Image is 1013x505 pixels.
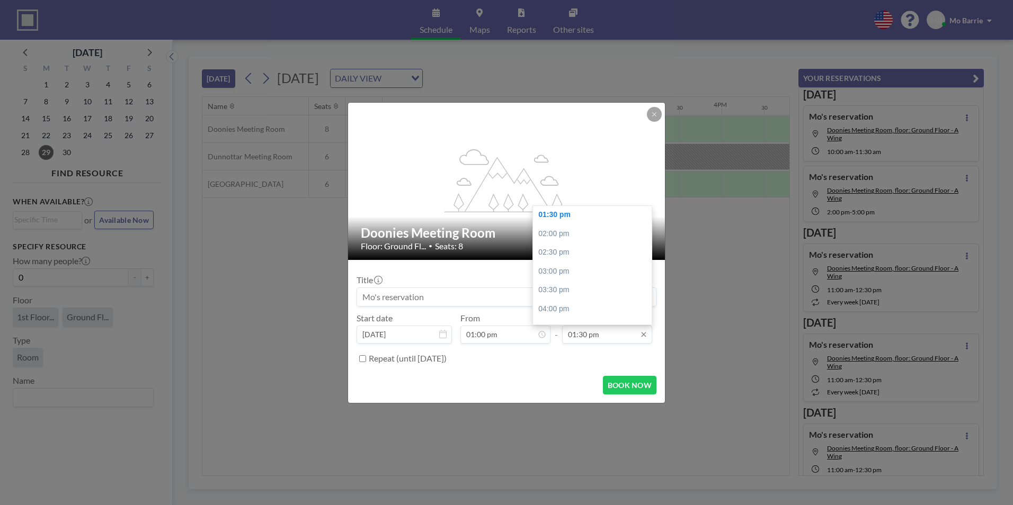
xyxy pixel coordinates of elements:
label: Start date [357,313,393,323]
label: Repeat (until [DATE]) [369,353,447,364]
div: 04:30 pm [533,319,657,338]
div: 04:00 pm [533,300,657,319]
label: From [460,313,480,323]
label: Title [357,275,381,285]
div: 02:30 pm [533,243,657,262]
input: Mo's reservation [357,288,656,306]
span: - [555,317,558,340]
div: 01:30 pm [533,205,657,224]
span: • [429,242,432,250]
h2: Doonies Meeting Room [361,225,653,241]
div: 03:30 pm [533,281,657,300]
div: 03:00 pm [533,262,657,281]
g: flex-grow: 1.2; [445,148,570,212]
button: BOOK NOW [603,376,656,394]
span: Seats: 8 [435,241,463,251]
span: Floor: Ground Fl... [361,241,426,251]
div: 02:00 pm [533,224,657,244]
